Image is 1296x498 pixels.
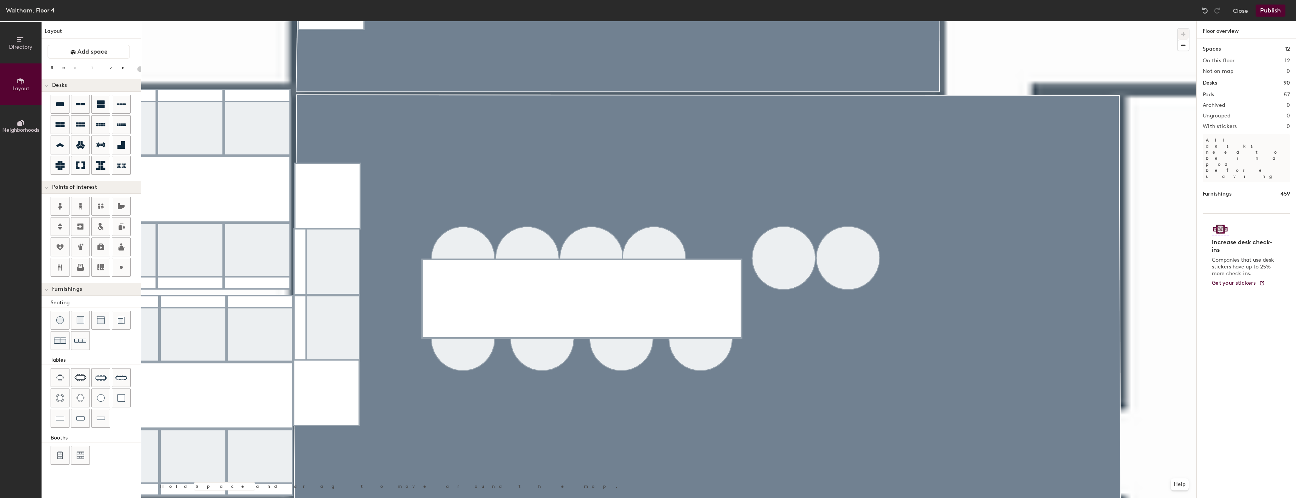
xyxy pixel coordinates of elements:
[1203,92,1214,98] h2: Pods
[1212,223,1229,236] img: Sticker logo
[71,331,90,350] button: Couch (x3)
[76,394,85,402] img: Six seat round table
[51,299,141,307] div: Seating
[117,316,125,324] img: Couch (corner)
[95,372,107,384] img: Eight seat table
[71,446,90,465] button: Six seat booth
[1201,7,1209,14] img: Undo
[97,394,105,402] img: Table (round)
[1203,102,1225,108] h2: Archived
[51,446,69,465] button: Four seat booth
[74,374,86,381] img: Six seat table
[1281,190,1290,198] h1: 459
[97,415,105,422] img: Table (1x4)
[1171,478,1189,490] button: Help
[91,389,110,407] button: Table (round)
[74,335,86,347] img: Couch (x3)
[97,316,105,324] img: Couch (middle)
[1284,79,1290,87] h1: 90
[77,452,84,459] img: Six seat booth
[1285,58,1290,64] h2: 12
[112,389,131,407] button: Table (1x1)
[56,374,64,381] img: Four seat table
[1203,113,1231,119] h2: Ungrouped
[6,6,55,15] div: Waltham, Floor 4
[1203,45,1221,53] h1: Spaces
[51,409,69,428] button: Table (1x2)
[9,44,32,50] span: Directory
[1212,280,1256,286] span: Get your stickers
[1203,58,1235,64] h2: On this floor
[51,368,69,387] button: Four seat table
[115,372,127,384] img: Ten seat table
[1287,113,1290,119] h2: 0
[117,394,125,402] img: Table (1x1)
[1287,68,1290,74] h2: 0
[1233,5,1248,17] button: Close
[1213,7,1221,14] img: Redo
[52,286,82,292] span: Furnishings
[48,45,130,59] button: Add space
[56,316,64,324] img: Stool
[91,409,110,428] button: Table (1x4)
[91,368,110,387] button: Eight seat table
[71,389,90,407] button: Six seat round table
[57,452,63,459] img: Four seat booth
[54,335,66,347] img: Couch (x2)
[112,311,131,330] button: Couch (corner)
[71,311,90,330] button: Cushion
[51,356,141,364] div: Tables
[1197,21,1296,39] h1: Floor overview
[51,65,134,71] div: Resize
[1212,239,1276,254] h4: Increase desk check-ins
[1284,92,1290,98] h2: 57
[52,184,97,190] span: Points of Interest
[51,389,69,407] button: Four seat round table
[91,311,110,330] button: Couch (middle)
[1203,68,1233,74] h2: Not on map
[1287,102,1290,108] h2: 0
[52,82,67,88] span: Desks
[1203,79,1217,87] h1: Desks
[1212,280,1265,287] a: Get your stickers
[1212,257,1276,277] p: Companies that use desk stickers have up to 25% more check-ins.
[12,85,29,92] span: Layout
[1203,123,1237,130] h2: With stickers
[77,48,108,56] span: Add space
[1256,5,1285,17] button: Publish
[76,415,85,422] img: Table (1x3)
[77,316,84,324] img: Cushion
[51,331,69,350] button: Couch (x2)
[42,27,141,39] h1: Layout
[51,311,69,330] button: Stool
[71,368,90,387] button: Six seat table
[71,409,90,428] button: Table (1x3)
[112,368,131,387] button: Ten seat table
[1203,190,1231,198] h1: Furnishings
[1203,134,1290,182] p: All desks need to be in a pod before saving
[1287,123,1290,130] h2: 0
[2,127,39,133] span: Neighborhoods
[56,415,64,422] img: Table (1x2)
[1285,45,1290,53] h1: 12
[51,434,141,442] div: Booths
[56,394,64,402] img: Four seat round table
